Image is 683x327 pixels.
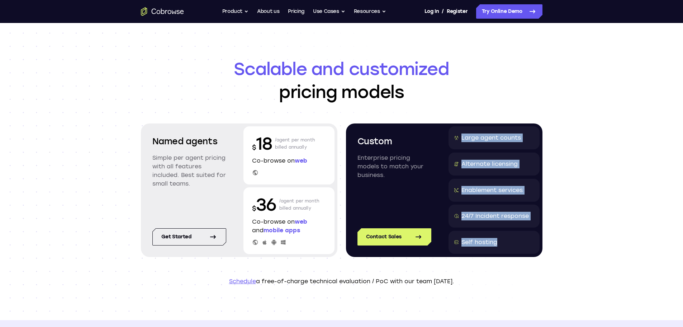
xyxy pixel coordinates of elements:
span: mobile apps [264,227,300,234]
a: Try Online Demo [476,4,542,19]
p: 18 [252,132,272,155]
span: $ [252,144,256,151]
div: Large agent counts [461,134,521,142]
a: Log In [424,4,439,19]
a: Schedule [229,278,256,285]
div: Alternate licensing [461,160,518,168]
p: Co-browse on [252,157,326,165]
a: Go to the home page [141,7,184,16]
a: Get started [152,228,226,246]
h2: Custom [357,135,431,148]
span: $ [252,205,256,212]
span: Scalable and customized [141,57,542,80]
p: /agent per month billed annually [279,193,319,216]
span: web [295,218,307,225]
span: / [442,7,444,16]
a: Pricing [288,4,304,19]
button: Use Cases [313,4,345,19]
span: web [295,157,307,164]
div: 24/7 Incident response [461,212,529,220]
p: 36 [252,193,276,216]
p: Simple per agent pricing with all features included. Best suited for small teams. [152,154,226,188]
button: Resources [354,4,386,19]
p: a free-of-charge technical evaluation / PoC with our team [DATE]. [141,277,542,286]
div: Self hosting [461,238,497,247]
div: Enablement services [461,186,523,195]
p: /agent per month billed annually [275,132,315,155]
h2: Named agents [152,135,226,148]
h1: pricing models [141,57,542,103]
a: About us [257,4,279,19]
p: Enterprise pricing models to match your business. [357,154,431,179]
button: Product [222,4,249,19]
p: Co-browse on and [252,218,326,235]
a: Contact Sales [357,228,431,246]
a: Register [447,4,468,19]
